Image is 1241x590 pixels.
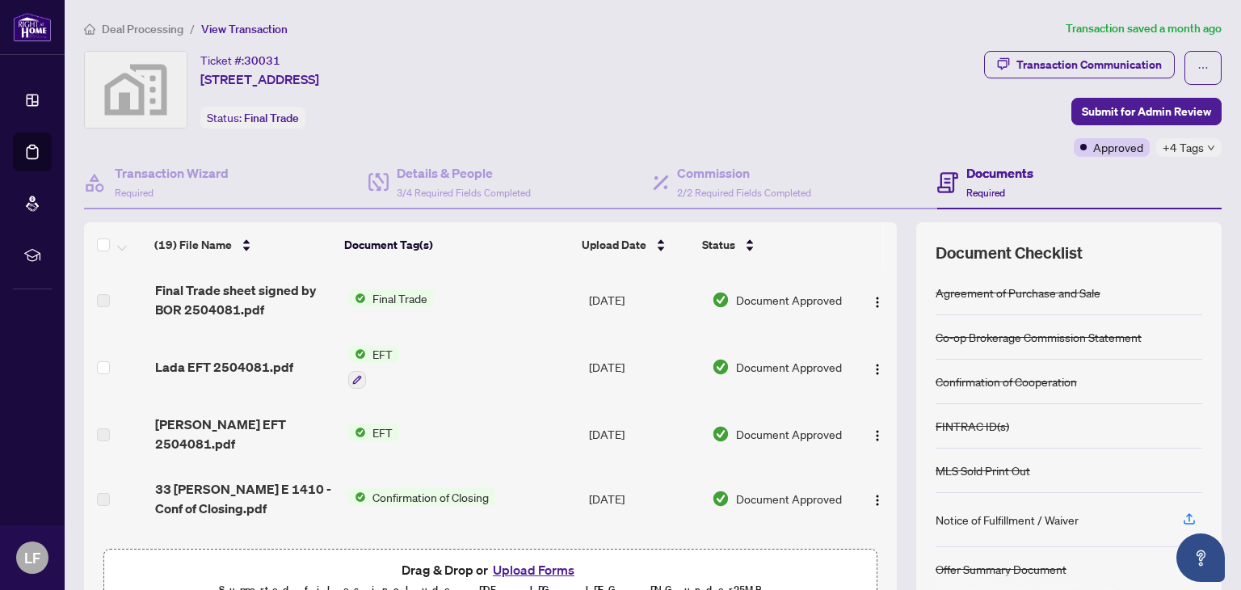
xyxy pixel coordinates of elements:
[397,187,531,199] span: 3/4 Required Fields Completed
[582,236,646,254] span: Upload Date
[936,373,1077,390] div: Confirmation of Cooperation
[397,163,531,183] h4: Details & People
[244,53,280,68] span: 30031
[1082,99,1211,124] span: Submit for Admin Review
[712,490,730,508] img: Document Status
[200,70,319,89] span: [STREET_ADDRESS]
[871,494,884,507] img: Logo
[1207,144,1215,152] span: down
[696,222,843,268] th: Status
[966,187,1005,199] span: Required
[1163,138,1204,157] span: +4 Tags
[348,488,366,506] img: Status Icon
[24,546,40,569] span: LF
[348,289,434,307] button: Status IconFinal Trade
[677,187,811,199] span: 2/2 Required Fields Completed
[871,363,884,376] img: Logo
[677,163,811,183] h4: Commission
[348,289,366,307] img: Status Icon
[190,19,195,38] li: /
[1066,19,1222,38] article: Transaction saved a month ago
[348,488,495,506] button: Status IconConfirmation of Closing
[864,354,890,380] button: Logo
[736,425,842,443] span: Document Approved
[85,52,187,128] img: svg%3e
[1016,52,1162,78] div: Transaction Communication
[155,479,335,518] span: 33 [PERSON_NAME] E 1410 - Conf of Closing.pdf
[936,328,1142,346] div: Co-op Brokerage Commission Statement
[936,242,1083,264] span: Document Checklist
[1093,138,1143,156] span: Approved
[200,107,305,129] div: Status:
[702,236,735,254] span: Status
[984,51,1175,78] button: Transaction Communication
[936,560,1066,578] div: Offer Summary Document
[871,296,884,309] img: Logo
[583,332,705,402] td: [DATE]
[348,424,399,441] button: Status IconEFT
[148,222,338,268] th: (19) File Name
[154,236,232,254] span: (19) File Name
[488,559,579,580] button: Upload Forms
[864,287,890,313] button: Logo
[200,51,280,70] div: Ticket #:
[736,358,842,376] span: Document Approved
[712,291,730,309] img: Document Status
[1176,533,1225,582] button: Open asap
[155,415,335,453] span: [PERSON_NAME] EFT 2504081.pdf
[736,291,842,309] span: Document Approved
[366,488,495,506] span: Confirmation of Closing
[102,22,183,36] span: Deal Processing
[575,222,696,268] th: Upload Date
[366,289,434,307] span: Final Trade
[871,429,884,442] img: Logo
[348,345,399,389] button: Status IconEFT
[115,163,229,183] h4: Transaction Wizard
[936,417,1009,435] div: FINTRAC ID(s)
[712,358,730,376] img: Document Status
[583,268,705,332] td: [DATE]
[244,111,299,125] span: Final Trade
[712,425,730,443] img: Document Status
[583,402,705,466] td: [DATE]
[348,345,366,363] img: Status Icon
[348,424,366,441] img: Status Icon
[155,357,293,377] span: Lada EFT 2504081.pdf
[366,424,399,441] span: EFT
[366,345,399,363] span: EFT
[1197,62,1209,74] span: ellipsis
[966,163,1033,183] h4: Documents
[736,490,842,508] span: Document Approved
[201,22,288,36] span: View Transaction
[115,187,154,199] span: Required
[338,222,575,268] th: Document Tag(s)
[864,421,890,447] button: Logo
[583,466,705,531] td: [DATE]
[155,280,335,319] span: Final Trade sheet signed by BOR 2504081.pdf
[864,486,890,512] button: Logo
[936,284,1100,301] div: Agreement of Purchase and Sale
[84,23,95,35] span: home
[13,12,52,42] img: logo
[1071,98,1222,125] button: Submit for Admin Review
[936,511,1079,529] div: Notice of Fulfillment / Waiver
[936,461,1030,479] div: MLS Sold Print Out
[402,559,579,580] span: Drag & Drop or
